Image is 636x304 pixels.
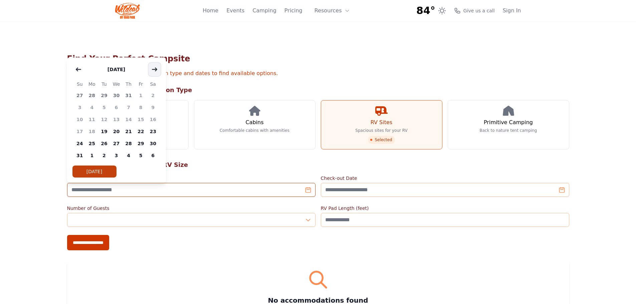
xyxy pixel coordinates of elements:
span: 2 [147,89,159,101]
p: Spacious sites for your RV [355,128,407,133]
span: 3 [110,149,123,162]
p: Select your preferred accommodation type and dates to find available options. [67,69,569,77]
span: 10 [74,113,86,125]
a: Events [226,7,244,15]
a: Give us a call [454,7,495,14]
h2: Step 1: Choose Accommodation Type [67,85,569,95]
span: Su [74,80,86,88]
span: 30 [147,137,159,149]
span: 25 [86,137,98,149]
button: Resources [310,4,354,17]
p: Comfortable cabins with amenities [220,128,289,133]
h3: RV Sites [371,118,392,126]
span: 1 [86,149,98,162]
span: Fr [135,80,147,88]
p: Back to nature tent camping [480,128,537,133]
span: 30 [110,89,123,101]
a: Primitive Camping Back to nature tent camping [448,100,569,149]
button: [DATE] [101,63,132,76]
span: 1 [135,89,147,101]
span: 24 [74,137,86,149]
span: 29 [98,89,111,101]
span: 4 [86,101,98,113]
span: 14 [123,113,135,125]
span: 3 [74,101,86,113]
span: Give us a call [463,7,495,14]
span: 19 [98,125,111,137]
span: 6 [110,101,123,113]
span: 13 [110,113,123,125]
span: 21 [123,125,135,137]
span: Selected [368,136,395,144]
span: Sa [147,80,159,88]
label: Number of Guests [67,205,315,212]
button: [DATE] [72,166,117,178]
span: 23 [147,125,159,137]
span: We [110,80,123,88]
span: 26 [98,137,111,149]
a: Sign In [503,7,521,15]
span: 11 [86,113,98,125]
span: 4 [123,149,135,162]
label: Check-out Date [321,175,569,182]
span: 5 [98,101,111,113]
span: 31 [74,149,86,162]
span: 20 [110,125,123,137]
span: 28 [86,89,98,101]
span: Th [123,80,135,88]
span: 84° [416,5,435,17]
a: Camping [252,7,276,15]
span: 12 [98,113,111,125]
label: RV Pad Length (feet) [321,205,569,212]
span: 8 [135,101,147,113]
span: 18 [86,125,98,137]
span: 17 [74,125,86,137]
span: 28 [123,137,135,149]
span: 9 [147,101,159,113]
span: 22 [135,125,147,137]
a: Cabins Comfortable cabins with amenities [194,100,315,149]
a: RV Sites Spacious sites for your RV Selected [321,100,442,149]
span: 27 [110,137,123,149]
span: 27 [74,89,86,101]
img: Wildcat Logo [115,3,140,19]
span: 31 [123,89,135,101]
span: 16 [147,113,159,125]
span: 2 [98,149,111,162]
h2: Step 2: Select Your Dates & RV Size [67,160,569,170]
span: 6 [147,149,159,162]
span: 29 [135,137,147,149]
span: 5 [135,149,147,162]
h3: Cabins [245,118,263,126]
a: Pricing [284,7,302,15]
span: Mo [86,80,98,88]
h3: Primitive Camping [484,118,533,126]
label: Check-in Date [67,175,315,182]
a: Home [203,7,218,15]
span: 7 [123,101,135,113]
span: 15 [135,113,147,125]
span: Tu [98,80,111,88]
h1: Find Your Perfect Campsite [67,53,569,64]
